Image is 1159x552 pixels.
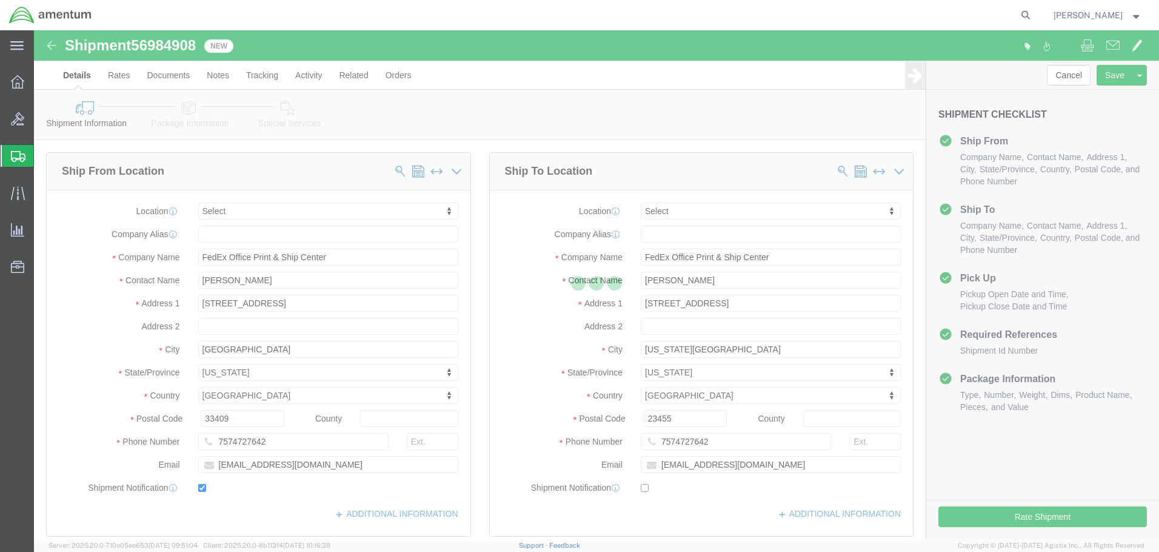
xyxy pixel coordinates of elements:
[8,6,92,24] img: logo
[1054,8,1123,22] span: Robert Bendit
[1053,8,1143,22] button: [PERSON_NAME]
[283,542,330,549] span: [DATE] 10:16:38
[519,542,549,549] a: Support
[958,540,1144,551] span: Copyright © [DATE]-[DATE] Agistix Inc., All Rights Reserved
[149,542,198,549] span: [DATE] 09:51:04
[48,542,198,549] span: Server: 2025.20.0-710e05ee653
[549,542,580,549] a: Feedback
[203,542,330,549] span: Client: 2025.20.0-8b113f4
